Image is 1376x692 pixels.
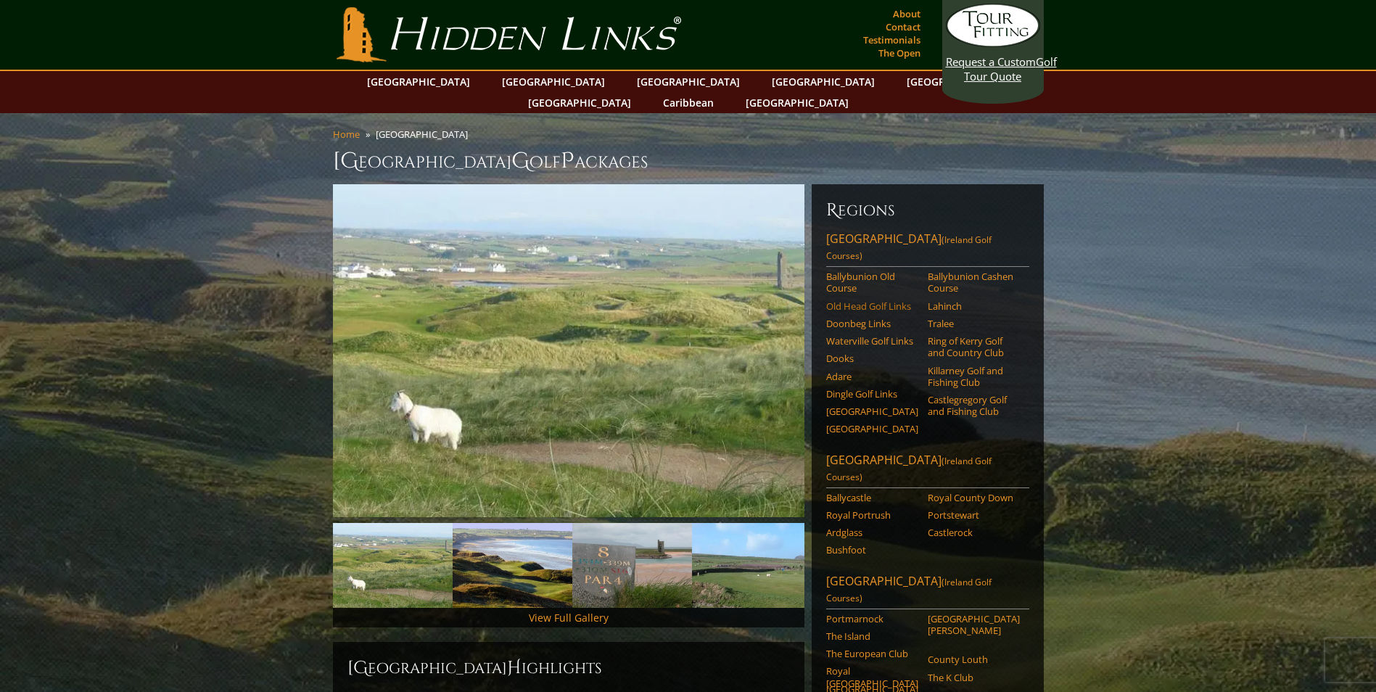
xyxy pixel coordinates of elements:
[826,492,918,503] a: Ballycastle
[826,300,918,312] a: Old Head Golf Links
[875,43,924,63] a: The Open
[928,654,1020,665] a: County Louth
[738,92,856,113] a: [GEOGRAPHIC_DATA]
[826,665,918,689] a: Royal [GEOGRAPHIC_DATA]
[765,71,882,92] a: [GEOGRAPHIC_DATA]
[529,611,609,625] a: View Full Gallery
[826,544,918,556] a: Bushfoot
[928,509,1020,521] a: Portstewart
[826,371,918,382] a: Adare
[826,455,992,483] span: (Ireland Golf Courses)
[561,147,574,176] span: P
[882,17,924,37] a: Contact
[826,452,1029,488] a: [GEOGRAPHIC_DATA](Ireland Golf Courses)
[521,92,638,113] a: [GEOGRAPHIC_DATA]
[347,656,790,680] h2: [GEOGRAPHIC_DATA] ighlights
[360,71,477,92] a: [GEOGRAPHIC_DATA]
[630,71,747,92] a: [GEOGRAPHIC_DATA]
[826,573,1029,609] a: [GEOGRAPHIC_DATA](Ireland Golf Courses)
[826,388,918,400] a: Dingle Golf Links
[860,30,924,50] a: Testimonials
[333,147,1044,176] h1: [GEOGRAPHIC_DATA] olf ackages
[928,335,1020,359] a: Ring of Kerry Golf and Country Club
[928,613,1020,637] a: [GEOGRAPHIC_DATA][PERSON_NAME]
[928,365,1020,389] a: Killarney Golf and Fishing Club
[826,199,1029,222] h6: Regions
[826,335,918,347] a: Waterville Golf Links
[826,271,918,294] a: Ballybunion Old Course
[928,300,1020,312] a: Lahinch
[826,648,918,659] a: The European Club
[826,576,992,604] span: (Ireland Golf Courses)
[826,405,918,417] a: [GEOGRAPHIC_DATA]
[928,318,1020,329] a: Tralee
[826,231,1029,267] a: [GEOGRAPHIC_DATA](Ireland Golf Courses)
[376,128,474,141] li: [GEOGRAPHIC_DATA]
[889,4,924,24] a: About
[899,71,1017,92] a: [GEOGRAPHIC_DATA]
[928,394,1020,418] a: Castlegregory Golf and Fishing Club
[826,509,918,521] a: Royal Portrush
[495,71,612,92] a: [GEOGRAPHIC_DATA]
[333,128,360,141] a: Home
[946,54,1036,69] span: Request a Custom
[946,4,1040,83] a: Request a CustomGolf Tour Quote
[826,613,918,625] a: Portmarnock
[928,492,1020,503] a: Royal County Down
[507,656,522,680] span: H
[511,147,530,176] span: G
[928,527,1020,538] a: Castlerock
[826,318,918,329] a: Doonbeg Links
[656,92,721,113] a: Caribbean
[826,353,918,364] a: Dooks
[826,423,918,434] a: [GEOGRAPHIC_DATA]
[826,527,918,538] a: Ardglass
[928,271,1020,294] a: Ballybunion Cashen Course
[928,672,1020,683] a: The K Club
[826,630,918,642] a: The Island
[826,234,992,262] span: (Ireland Golf Courses)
